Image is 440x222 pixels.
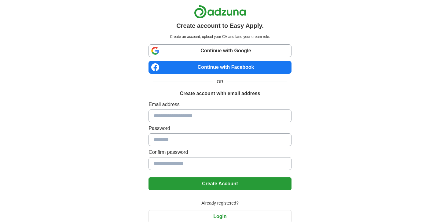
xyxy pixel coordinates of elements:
label: Email address [148,101,291,108]
a: Continue with Google [148,44,291,57]
p: Create an account, upload your CV and land your dream role. [150,34,290,39]
span: OR [213,79,227,85]
h1: Create account with email address [180,90,260,97]
h1: Create account to Easy Apply. [176,21,264,30]
label: Confirm password [148,149,291,156]
a: Continue with Facebook [148,61,291,74]
img: Adzuna logo [194,5,246,19]
a: Login [148,214,291,219]
span: Already registered? [198,200,242,206]
button: Create Account [148,177,291,190]
label: Password [148,125,291,132]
